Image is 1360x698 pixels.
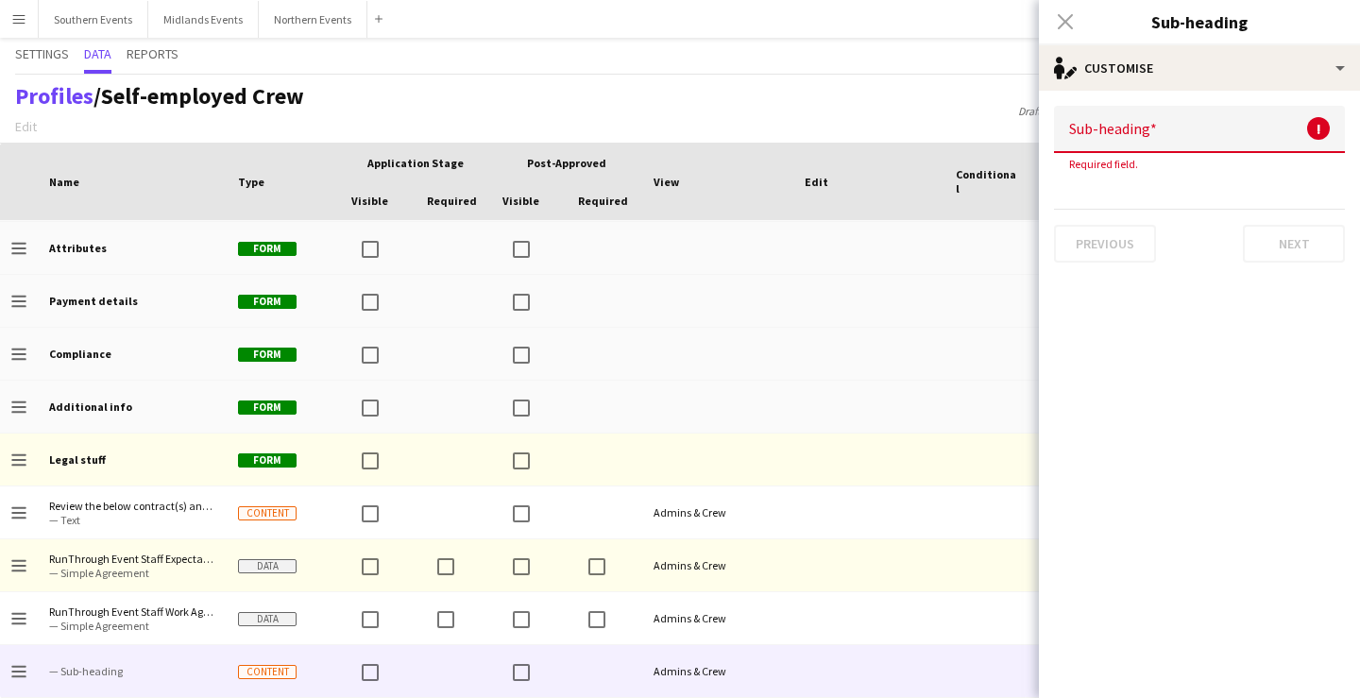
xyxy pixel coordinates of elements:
[127,47,178,60] span: Reports
[49,499,215,513] span: Review the below contract(s) and confirm acceptance of the terms within it(them).
[49,604,215,619] span: RunThrough Event Staff Work Agreement
[351,194,388,208] span: Visible
[502,194,539,208] span: Visible
[238,453,297,468] span: Form
[527,156,606,170] span: Post-Approved
[238,506,297,520] span: Content
[49,452,106,467] b: Legal stuff
[148,1,259,38] button: Midlands Events
[49,513,215,527] span: — Text
[1039,45,1360,91] div: Customise
[238,242,297,256] span: Form
[101,81,304,111] span: Self-employed Crew
[238,612,297,626] span: Data
[1009,104,1163,118] span: Draft saved at [DATE] 2:49pm
[49,566,215,580] span: — Simple Agreement
[49,241,107,255] b: Attributes
[15,82,304,111] h1: /
[654,175,679,189] span: View
[805,175,828,189] span: Edit
[238,665,297,679] span: Content
[427,194,477,208] span: Required
[238,348,297,362] span: Form
[238,175,264,189] span: Type
[1054,157,1153,171] span: Required field.
[15,81,93,111] a: Profiles
[578,194,628,208] span: Required
[642,645,793,697] div: Admins & Crew
[259,1,367,38] button: Northern Events
[49,294,138,308] b: Payment details
[642,486,793,538] div: Admins & Crew
[642,539,793,591] div: Admins & Crew
[15,47,69,60] span: Settings
[1039,9,1360,34] h3: Sub-heading
[956,167,1018,196] span: Conditional
[49,552,215,566] span: RunThrough Event Staff Expectations & Role Briefs
[238,559,297,573] span: Data
[49,400,132,414] b: Additional info
[642,592,793,644] div: Admins & Crew
[49,664,215,678] span: — Sub-heading
[84,47,111,60] span: Data
[39,1,148,38] button: Southern Events
[49,175,79,189] span: Name
[238,400,297,415] span: Form
[238,295,297,309] span: Form
[367,156,464,170] span: Application stage
[49,619,215,633] span: — Simple Agreement
[49,347,111,361] b: Compliance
